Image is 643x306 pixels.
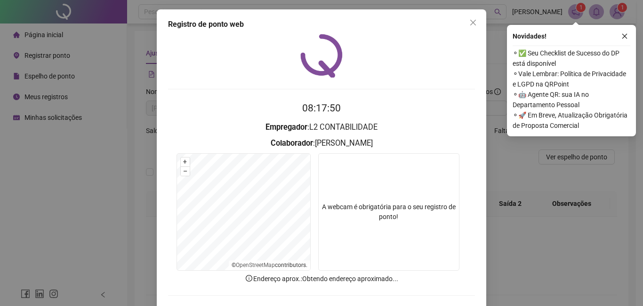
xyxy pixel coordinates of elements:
[513,69,630,89] span: ⚬ Vale Lembrar: Política de Privacidade e LGPD na QRPoint
[466,15,481,30] button: Close
[236,262,275,268] a: OpenStreetMap
[271,139,313,148] strong: Colaborador
[168,19,475,30] div: Registro de ponto web
[232,262,307,268] li: © contributors.
[513,89,630,110] span: ⚬ 🤖 Agente QR: sua IA no Departamento Pessoal
[168,137,475,149] h3: : [PERSON_NAME]
[302,102,341,114] time: 08:17:50
[513,110,630,131] span: ⚬ 🚀 Em Breve, Atualização Obrigatória de Proposta Comercial
[265,123,307,132] strong: Empregador
[513,48,630,69] span: ⚬ ✅ Seu Checklist de Sucesso do DP está disponível
[300,34,343,78] img: QRPoint
[513,31,547,41] span: Novidades !
[168,274,475,284] p: Endereço aprox. : Obtendo endereço aproximado...
[469,19,477,26] span: close
[181,157,190,166] button: +
[318,153,459,271] div: A webcam é obrigatória para o seu registro de ponto!
[181,167,190,176] button: –
[168,121,475,133] h3: : L2 CONTABILIDADE
[621,33,628,39] span: close
[245,274,253,282] span: info-circle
